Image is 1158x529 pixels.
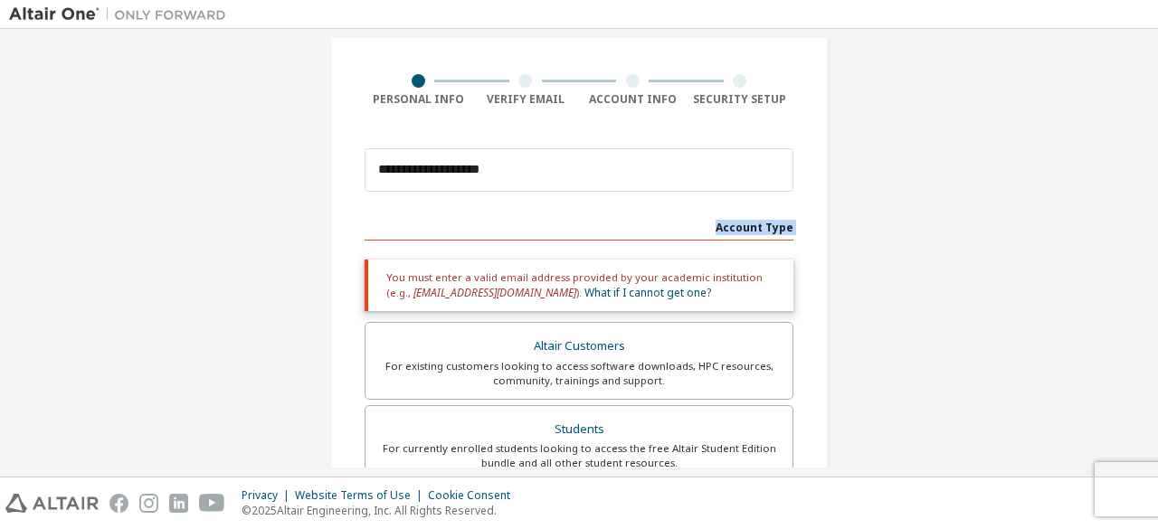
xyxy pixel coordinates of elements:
[199,494,225,513] img: youtube.svg
[139,494,158,513] img: instagram.svg
[428,488,521,503] div: Cookie Consent
[295,488,428,503] div: Website Terms of Use
[376,334,782,359] div: Altair Customers
[687,92,794,107] div: Security Setup
[376,417,782,442] div: Students
[365,260,793,311] div: You must enter a valid email address provided by your academic institution (e.g., ).
[5,494,99,513] img: altair_logo.svg
[584,285,711,300] a: What if I cannot get one?
[579,92,687,107] div: Account Info
[472,92,580,107] div: Verify Email
[169,494,188,513] img: linkedin.svg
[242,503,521,518] p: © 2025 Altair Engineering, Inc. All Rights Reserved.
[109,494,128,513] img: facebook.svg
[376,441,782,470] div: For currently enrolled students looking to access the free Altair Student Edition bundle and all ...
[242,488,295,503] div: Privacy
[413,285,576,300] span: [EMAIL_ADDRESS][DOMAIN_NAME]
[9,5,235,24] img: Altair One
[365,212,793,241] div: Account Type
[365,92,472,107] div: Personal Info
[376,359,782,388] div: For existing customers looking to access software downloads, HPC resources, community, trainings ...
